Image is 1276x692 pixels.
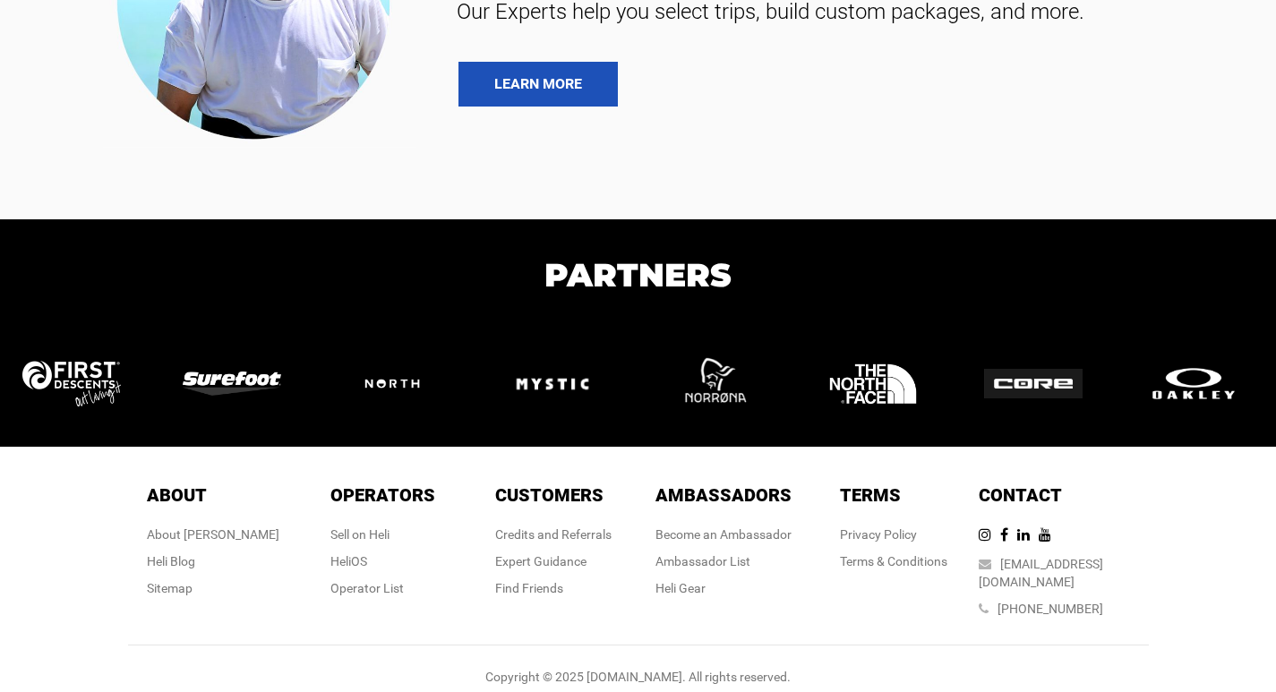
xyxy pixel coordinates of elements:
[330,525,435,543] div: Sell on Heli
[655,527,792,542] a: Become an Ambassador
[824,335,940,433] img: logo
[147,484,207,506] span: About
[984,369,1100,399] img: logo
[979,484,1062,506] span: Contact
[840,527,917,542] a: Privacy Policy
[495,484,604,506] span: Customers
[147,554,195,568] a: Heli Blog
[128,668,1149,686] div: Copyright © 2025 [DOMAIN_NAME]. All rights reserved.
[22,361,139,406] img: logo
[147,579,279,597] div: Sitemap
[495,527,612,542] a: Credits and Referrals
[458,62,618,107] a: LEARN MORE
[840,554,947,568] a: Terms & Conditions
[1144,364,1261,404] img: logo
[655,581,706,595] a: Heli Gear
[664,335,780,433] img: logo
[503,335,620,433] img: logo
[495,554,587,568] a: Expert Guidance
[655,484,792,506] span: Ambassadors
[147,525,279,543] div: About [PERSON_NAME]
[330,579,435,597] div: Operator List
[183,372,299,396] img: logo
[998,602,1103,616] a: [PHONE_NUMBER]
[840,484,901,506] span: Terms
[655,552,792,570] div: Ambassador List
[330,554,367,568] a: HeliOS
[979,557,1103,589] a: [EMAIL_ADDRESS][DOMAIN_NAME]
[330,484,435,506] span: Operators
[495,579,612,597] div: Find Friends
[343,358,459,410] img: logo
